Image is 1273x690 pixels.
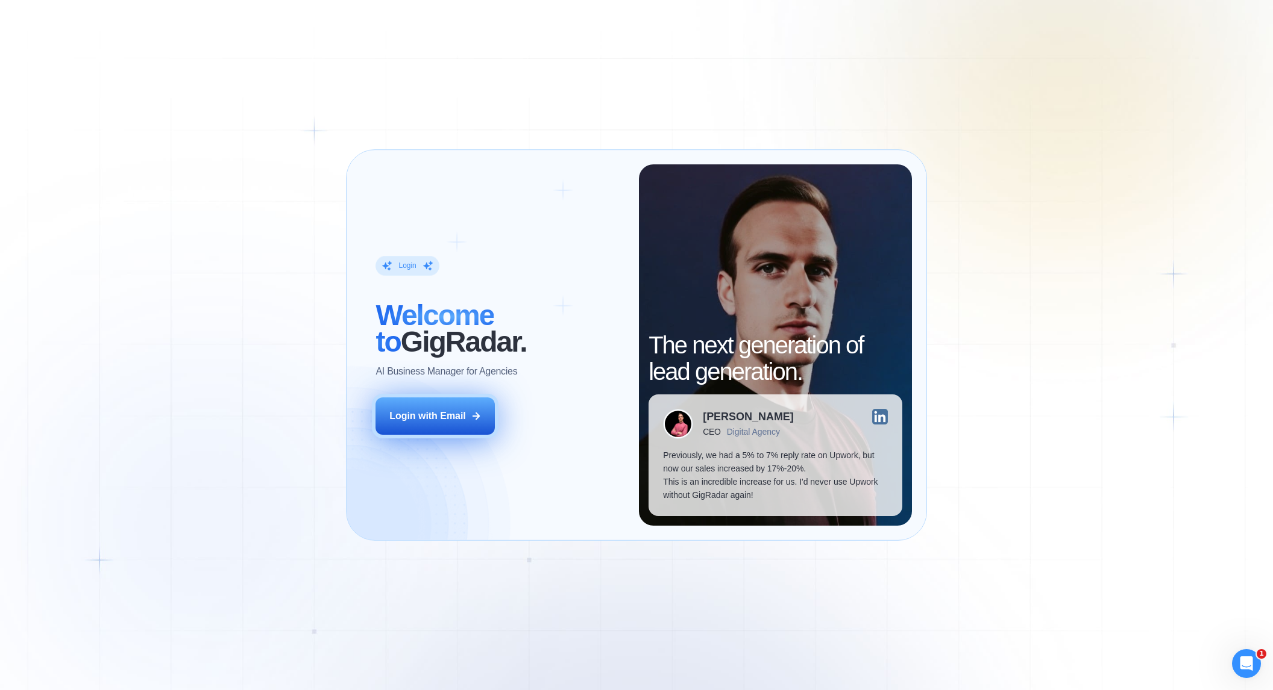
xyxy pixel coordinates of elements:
[398,261,416,270] div: Login
[703,427,720,437] div: CEO
[727,427,780,437] div: Digital Agency
[389,409,466,423] div: Login with Email
[1257,649,1266,659] span: 1
[376,397,495,435] button: Login with Email
[376,302,624,355] h2: ‍ GigRadar.
[1232,649,1261,678] iframe: Intercom live chat
[703,411,794,422] div: [PERSON_NAME]
[663,449,887,502] p: Previously, we had a 5% to 7% reply rate on Upwork, but now our sales increased by 17%-20%. This ...
[649,332,902,385] h2: The next generation of lead generation.
[376,299,494,358] span: Welcome to
[376,365,517,378] p: AI Business Manager for Agencies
